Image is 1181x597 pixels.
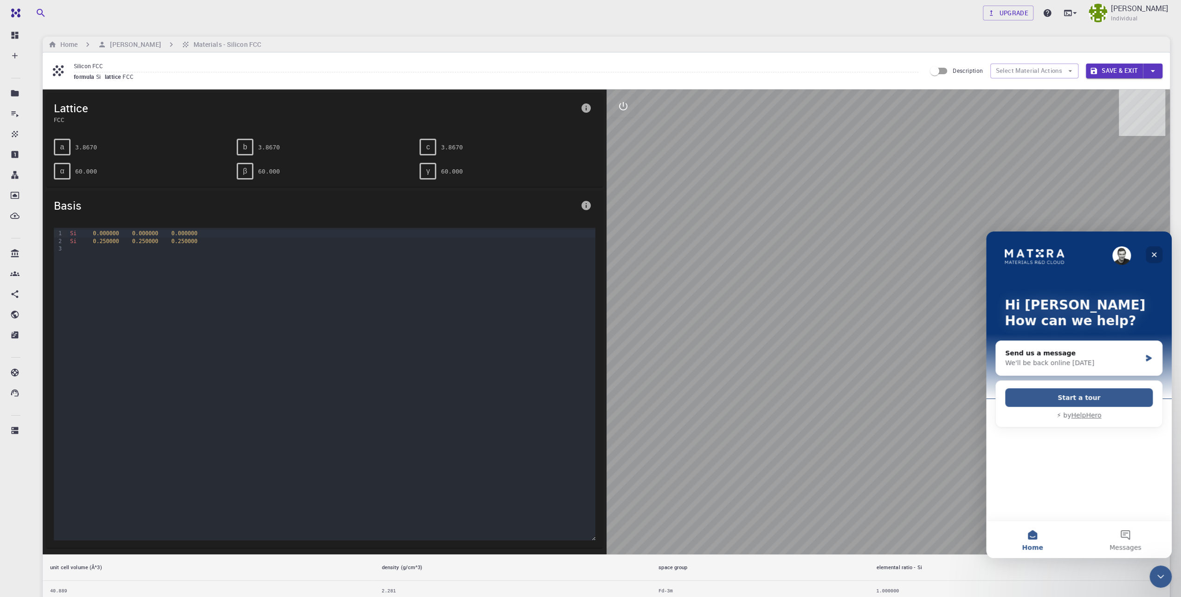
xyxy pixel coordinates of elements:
pre: 3.8670 [258,139,280,155]
span: Si [70,238,77,244]
span: b [243,143,247,151]
button: Select Material Actions [990,64,1078,78]
span: γ [426,167,430,175]
nav: breadcrumb [46,39,263,50]
pre: 3.8670 [75,139,97,155]
th: unit cell volume (Å^3) [43,554,374,581]
button: Save & Exit [1086,64,1143,78]
iframe: Intercom live chat [986,231,1172,558]
span: FCC [123,73,137,80]
th: density (g/cm^3) [374,554,652,581]
span: 0.000000 [132,230,158,237]
h6: [PERSON_NAME] [106,39,161,50]
span: 0.000000 [171,230,197,237]
th: elemental ratio - Si [869,554,1170,581]
pre: 60.000 [258,163,280,180]
span: c [426,143,430,151]
button: info [577,196,595,215]
th: space group [651,554,869,581]
img: logo [7,8,20,18]
pre: 60.000 [441,163,463,180]
span: 0.250000 [171,238,197,244]
span: Si [70,230,77,237]
pre: 3.8670 [441,139,463,155]
span: Lattice [54,101,577,116]
span: Individual [1111,14,1137,23]
span: α [60,167,64,175]
span: Basis [54,198,577,213]
button: info [577,99,595,117]
img: Karishma Jain [1089,4,1107,22]
div: 2 [54,238,63,245]
span: formula [74,73,96,80]
div: 3 [54,245,63,252]
span: 0.000000 [93,230,119,237]
h6: Materials - Silicon FCC [190,39,261,50]
span: Support [19,6,52,15]
span: FCC [54,116,577,124]
span: a [60,143,65,151]
span: Si [96,73,105,80]
span: β [243,167,247,175]
span: 0.250000 [93,238,119,244]
a: Upgrade [983,6,1033,20]
div: 1 [54,230,63,237]
iframe: Intercom live chat [1149,565,1172,588]
span: lattice [105,73,123,80]
span: Description [953,67,983,74]
h6: Home [57,39,77,50]
p: [PERSON_NAME] [1111,3,1168,14]
span: 0.250000 [132,238,158,244]
pre: 60.000 [75,163,97,180]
